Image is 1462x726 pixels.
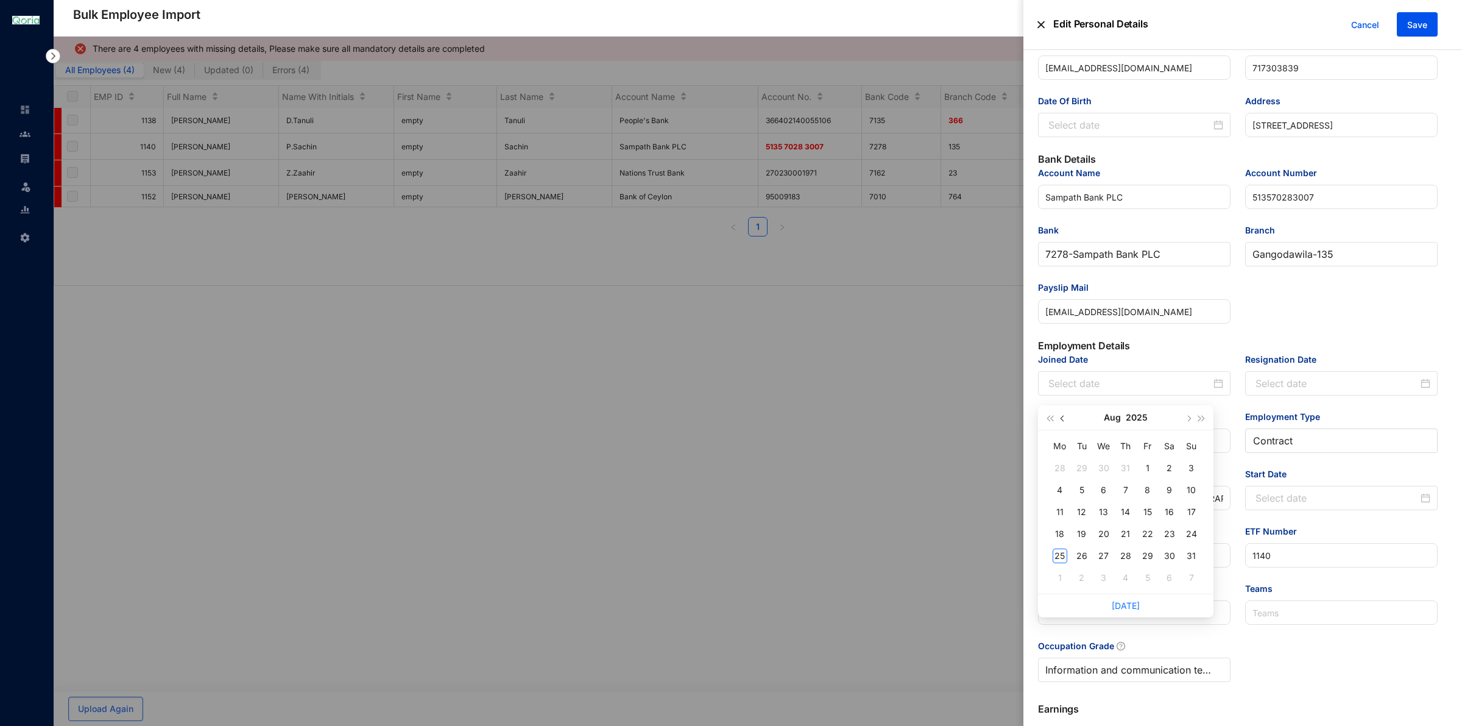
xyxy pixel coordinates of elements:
[1093,567,1115,589] td: 2025-09-03
[73,6,200,23] p: Bulk Employee Import
[1071,479,1093,501] td: 2025-08-05
[1118,549,1133,563] div: 28
[1245,55,1438,80] input: Personal Mobile
[46,49,60,63] img: nav-icon-right.af6afadce00d159da59955279c43614e.svg
[1245,582,1281,596] label: Teams
[1038,338,1438,353] p: Employment Details
[1407,19,1427,31] span: Save
[1137,501,1159,523] td: 2025-08-15
[1184,527,1199,541] div: 24
[1252,243,1430,266] span: Gangodawila - 135
[1245,543,1438,568] input: ETF Number
[1184,549,1199,563] div: 31
[1048,118,1211,132] input: Date Of Birth
[19,129,30,140] img: people-unselected.118708e94b43a90eceab.svg
[1053,505,1067,519] div: 11
[1181,435,1202,457] th: Su
[1093,501,1115,523] td: 2025-08-13
[1049,523,1071,545] td: 2025-08-18
[1049,479,1071,501] td: 2025-08-04
[1053,483,1067,497] div: 4
[1096,571,1111,585] div: 3
[1162,461,1177,475] div: 2
[1049,435,1071,457] th: Mo
[1137,435,1159,457] th: Fr
[1049,501,1071,523] td: 2025-08-11
[1137,479,1159,501] td: 2025-08-08
[10,98,39,122] li: Home
[1140,549,1155,563] div: 29
[1045,243,1223,266] span: 7278 - Sampath Bank PLC
[19,104,30,115] img: home-unselected.a29eae3204392db15eaf.svg
[1159,457,1181,479] td: 2025-08-02
[1075,527,1089,541] div: 19
[1115,523,1137,545] td: 2025-08-21
[1045,12,1148,37] p: Edit Personal Details
[1038,299,1231,324] input: Payslip Mail
[1037,12,1045,37] img: alert-close.705d39777261943dbfef1c6d96092794.svg
[1112,600,1140,611] a: [DATE]
[1075,571,1089,585] div: 2
[1096,527,1111,541] div: 20
[1118,527,1133,541] div: 21
[1038,224,1067,237] label: Bank
[1253,429,1430,452] span: Contract
[1137,457,1159,479] td: 2025-08-01
[1137,523,1159,545] td: 2025-08-22
[1096,461,1111,475] div: 30
[1075,483,1089,497] div: 5
[19,232,30,243] img: settings-unselected.1febfda315e6e19643a1.svg
[1181,501,1202,523] td: 2025-08-17
[1071,545,1093,567] td: 2025-08-26
[10,122,39,146] li: Contacts
[1071,457,1093,479] td: 2025-07-29
[1045,658,1223,682] span: Information and communication technology professionals - 25
[1245,185,1438,209] input: Account Number
[12,16,40,24] img: logo
[1162,505,1177,519] div: 16
[1075,505,1089,519] div: 12
[1184,461,1199,475] div: 3
[1181,567,1202,589] td: 2025-09-07
[1162,483,1177,497] div: 9
[1038,152,1438,166] p: Bank Details
[1159,435,1181,457] th: Sa
[1038,353,1096,366] label: Joined Date
[1159,523,1181,545] td: 2025-08-23
[10,146,39,171] li: Payroll
[1184,571,1199,585] div: 7
[1397,12,1438,37] button: Save
[1126,405,1148,430] button: 2025
[1115,435,1137,457] th: Th
[1038,166,1109,180] label: Account Name
[1184,505,1199,519] div: 17
[1049,567,1071,589] td: 2025-09-01
[1255,376,1418,391] input: Resignation Date
[19,204,30,215] img: report-unselected.e6a6b4230fc7da01f883.svg
[1159,545,1181,567] td: 2025-08-30
[1159,479,1181,501] td: 2025-08-09
[1096,505,1111,519] div: 13
[1071,567,1093,589] td: 2025-09-02
[1093,479,1115,501] td: 2025-08-06
[1245,94,1289,108] label: Address
[1038,639,1134,653] label: Occupation Grade
[1118,461,1133,475] div: 31
[1181,457,1202,479] td: 2025-08-03
[1137,567,1159,589] td: 2025-09-05
[1075,461,1089,475] div: 29
[1038,281,1097,294] label: Payslip Mail
[1075,549,1089,563] div: 26
[1184,483,1199,497] div: 10
[1162,549,1177,563] div: 30
[1351,18,1379,32] span: Cancel
[1245,224,1284,237] label: Branch
[1140,505,1155,519] div: 15
[1049,545,1071,567] td: 2025-08-25
[19,153,30,164] img: payroll-unselected.b590312f920e76f0c668.svg
[1137,545,1159,567] td: 2025-08-29
[1038,185,1231,209] input: Account Name
[1115,457,1137,479] td: 2025-07-31
[1038,55,1231,80] input: Login Email
[1181,523,1202,545] td: 2025-08-24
